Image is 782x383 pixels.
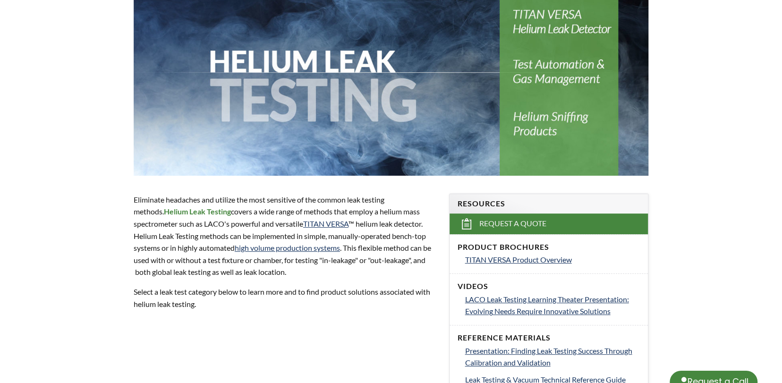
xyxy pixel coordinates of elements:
[465,254,640,266] a: TITAN VERSA Product Overview
[479,219,546,229] span: Request a Quote
[164,207,231,216] strong: Helium Leak Testing
[465,346,632,367] span: Presentation: Finding Leak Testing Success Through Calibration and Validation
[303,219,348,228] a: TITAN VERSA
[465,295,629,316] span: LACO Leak Testing Learning Theater Presentation: Evolving Needs Require Innovative Solutions
[457,333,640,343] h4: Reference Materials
[235,243,340,252] a: high volume production systems
[457,281,640,291] h4: Videos
[457,242,640,252] h4: Product Brochures
[465,345,640,369] a: Presentation: Finding Leak Testing Success Through Calibration and Validation
[465,255,571,264] span: TITAN VERSA Product Overview
[134,194,438,278] p: Eliminate headaches and utilize the most sensitive of the common leak testing methods. covers a w...
[134,286,438,310] p: Select a leak test category below to learn more and to find product solutions associated with hel...
[450,213,648,234] a: Request a Quote
[457,199,640,209] h4: Resources
[465,293,640,317] a: LACO Leak Testing Learning Theater Presentation: Evolving Needs Require Innovative Solutions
